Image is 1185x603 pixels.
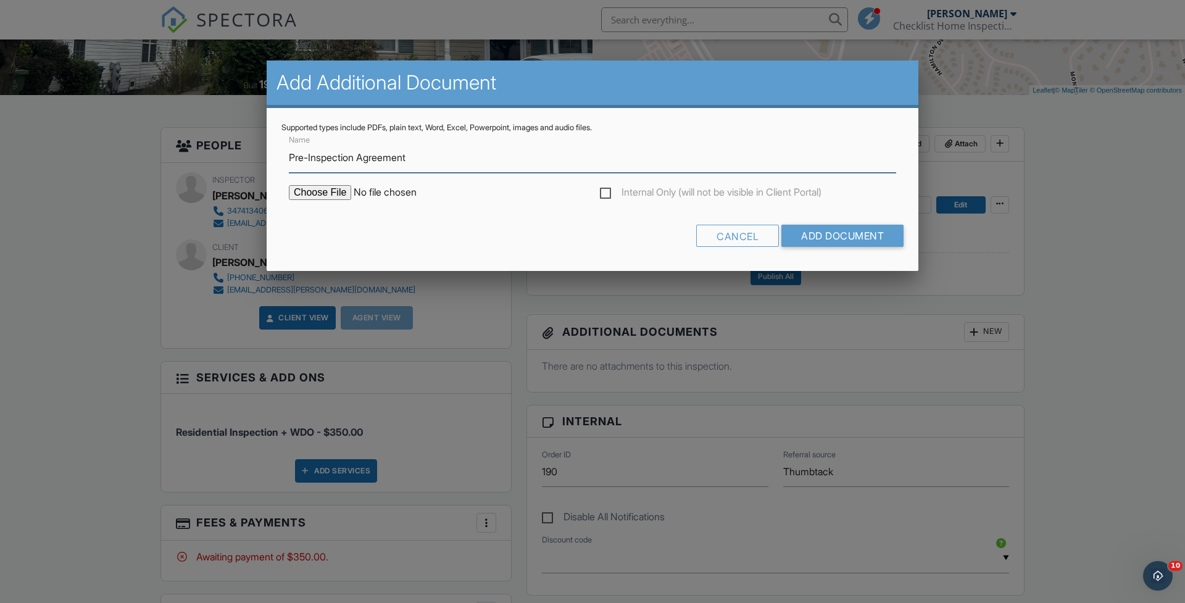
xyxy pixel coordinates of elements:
span: 10 [1168,561,1183,571]
div: Supported types include PDFs, plain text, Word, Excel, Powerpoint, images and audio files. [281,123,904,133]
div: Cancel [696,225,779,247]
label: Name [289,135,310,146]
h2: Add Additional Document [276,70,908,95]
iframe: Intercom live chat [1143,561,1173,591]
input: Add Document [781,225,904,247]
label: Internal Only (will not be visible in Client Portal) [600,186,821,202]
